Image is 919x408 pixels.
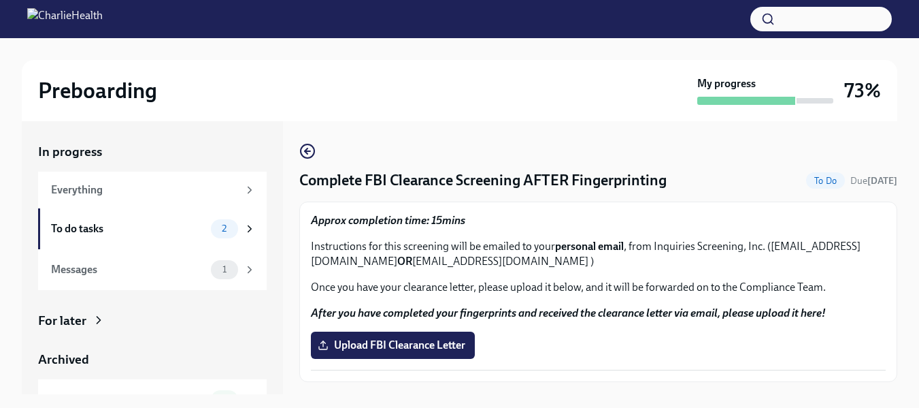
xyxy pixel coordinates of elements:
p: Once you have your clearance letter, please upload it below, and it will be forwarded on to the C... [311,280,886,295]
div: Messages [51,262,205,277]
strong: OR [397,255,412,268]
strong: Approx completion time: 15mins [311,214,465,227]
label: Upload FBI Clearance Letter [311,332,475,359]
a: For later [38,312,267,330]
div: To do tasks [51,221,205,236]
h3: 73% [844,78,881,103]
a: Messages1 [38,249,267,290]
strong: [DATE] [867,175,897,187]
strong: personal email [555,240,624,253]
p: Instructions for this screening will be emailed to your , from Inquiries Screening, Inc. ([EMAIL_... [311,239,886,269]
strong: After you have completed your fingerprints and received the clearance letter via email, please up... [311,307,826,319]
img: CharlieHealth [27,8,103,30]
a: To do tasks2 [38,208,267,249]
span: 2 [214,223,235,234]
div: Completed tasks [51,392,205,407]
a: In progress [38,143,267,161]
span: 1 [214,264,235,274]
span: Upload FBI Clearance Letter [320,339,465,352]
div: For later [38,312,86,330]
a: Archived [38,351,267,368]
span: September 18th, 2025 07:00 [850,174,897,187]
span: To Do [806,176,845,186]
strong: My progress [697,76,756,91]
a: Everything [38,172,267,208]
h4: Complete FBI Clearance Screening AFTER Fingerprinting [299,170,667,191]
span: Due [850,175,897,187]
h2: Preboarding [38,77,157,104]
div: Everything [51,183,238,198]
